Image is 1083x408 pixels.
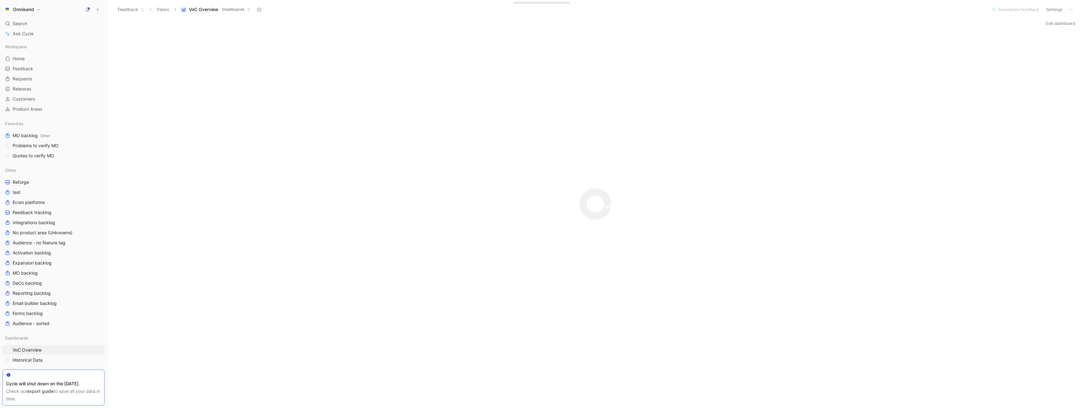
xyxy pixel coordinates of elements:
[13,153,54,159] span: Quotes to verify MO
[3,94,105,104] a: Customers
[1043,5,1065,14] button: Settings
[3,104,105,114] a: Product Areas
[3,188,105,197] a: test
[13,179,29,185] span: Reforge
[6,380,101,388] div: Cycle will shut down on the [DATE].
[13,219,55,226] span: Integrations backlog
[3,345,105,355] a: VoC Overview
[189,6,218,13] span: VoC Overview
[13,132,50,139] span: MO backlog
[3,355,105,365] a: Historical Data
[4,6,10,13] img: Omnisend
[27,388,54,394] a: export guide
[3,64,105,73] a: Feedback
[3,42,105,51] div: Workspace
[3,228,105,237] a: No product area (Unknowns)
[3,333,105,343] div: Dashboards
[13,270,38,276] span: MO backlog
[3,74,105,84] a: Requests
[40,133,50,138] span: Other
[13,189,20,195] span: test
[3,289,105,298] a: Reporting backlog
[3,166,105,328] div: OtherReforgetestEcom platformsFeedback trackingIntegrations backlogNo product area (Unknowns)Audi...
[13,260,52,266] span: Expansion backlog
[3,19,105,28] div: Search
[13,230,72,236] span: No product area (Unknowns)
[3,131,105,140] a: MO backlogOther
[5,120,23,127] span: Favorites
[13,357,43,363] span: Historical Data
[13,290,51,296] span: Reporting backlog
[13,7,34,12] h1: Omnisend
[3,278,105,288] a: DeCo backlog
[13,300,57,306] span: Email builder backlog
[3,218,105,227] a: Integrations backlog
[13,250,51,256] span: Activation backlog
[13,76,32,82] span: Requests
[13,199,45,206] span: Ecom platforms
[3,29,105,38] a: Ask Cycle
[3,166,105,175] div: Other
[3,5,42,14] button: OmnisendOmnisend
[13,96,35,102] span: Customers
[13,106,43,112] span: Product Areas
[5,335,28,341] span: Dashboards
[115,5,147,14] button: Feedback
[988,5,1042,14] button: Summarize Feedback
[3,299,105,308] a: Email builder backlog
[1043,19,1078,28] button: Edit dashboard
[3,141,105,150] a: Problems to verify MO
[3,84,105,94] a: Releases
[3,309,105,318] a: Forms backlog
[222,6,244,13] span: Dashboards
[13,347,42,353] span: VoC Overview
[3,258,105,268] a: Expansion backlog
[13,55,25,62] span: Home
[3,208,105,217] a: Feedback tracking
[5,167,16,173] span: Other
[3,54,105,63] a: Home
[179,5,253,14] button: VoC OverviewDashboards
[13,86,31,92] span: Releases
[3,198,105,207] a: Ecom platforms
[154,5,172,14] button: Views
[3,268,105,278] a: MO backlog
[13,20,27,27] span: Search
[13,30,34,38] span: Ask Cycle
[13,280,42,286] span: DeCo backlog
[3,238,105,248] a: Audience - no feature tag
[3,178,105,187] a: Reforge
[13,240,65,246] span: Audience - no feature tag
[3,333,105,365] div: DashboardsVoC OverviewHistorical Data
[3,119,105,128] div: Favorites
[3,248,105,258] a: Activation backlog
[13,143,59,149] span: Problems to verify MO
[5,44,27,50] span: Workspace
[13,66,33,72] span: Feedback
[13,209,51,216] span: Feedback tracking
[13,320,49,327] span: Audience - sorted
[3,319,105,328] a: Audience - sorted
[13,310,43,317] span: Forms backlog
[6,388,101,403] div: Check our to save all your data in time.
[3,151,105,160] a: Quotes to verify MO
